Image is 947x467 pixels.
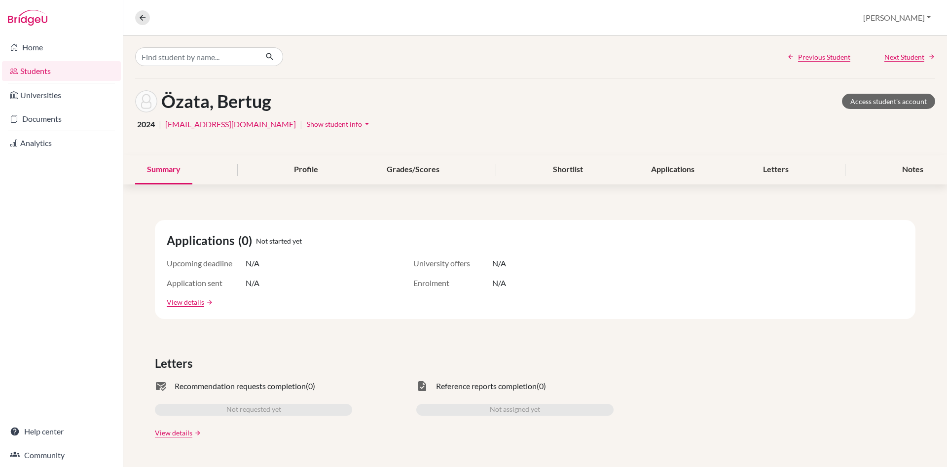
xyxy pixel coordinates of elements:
div: Grades/Scores [375,155,451,184]
span: 2024 [137,118,155,130]
a: View details [167,297,204,307]
span: Letters [155,355,196,372]
span: (0) [238,232,256,250]
span: University offers [413,257,492,269]
img: Bertug Özata's avatar [135,90,157,112]
i: arrow_drop_down [362,119,372,129]
img: Bridge-U [8,10,47,26]
a: Help center [2,422,121,441]
span: Applications [167,232,238,250]
div: Shortlist [541,155,595,184]
span: (0) [537,380,546,392]
span: Show student info [307,120,362,128]
span: (0) [306,380,315,392]
span: Previous Student [798,52,850,62]
span: N/A [492,277,506,289]
input: Find student by name... [135,47,257,66]
a: Analytics [2,133,121,153]
span: task [416,380,428,392]
div: Applications [639,155,706,184]
button: [PERSON_NAME] [859,8,935,27]
span: N/A [246,257,259,269]
span: N/A [246,277,259,289]
button: Show student infoarrow_drop_down [306,116,372,132]
a: Documents [2,109,121,129]
a: Students [2,61,121,81]
div: Profile [282,155,330,184]
a: Community [2,445,121,465]
a: [EMAIL_ADDRESS][DOMAIN_NAME] [165,118,296,130]
span: | [159,118,161,130]
a: View details [155,428,192,438]
div: Summary [135,155,192,184]
a: Universities [2,85,121,105]
span: mark_email_read [155,380,167,392]
span: Upcoming deadline [167,257,246,269]
span: Not started yet [256,236,302,246]
a: arrow_forward [204,299,213,306]
span: Enrolment [413,277,492,289]
span: N/A [492,257,506,269]
div: Notes [890,155,935,184]
a: arrow_forward [192,430,201,436]
a: Next Student [884,52,935,62]
a: Previous Student [787,52,850,62]
h1: Özata, Bertug [161,91,271,112]
a: Home [2,37,121,57]
span: | [300,118,302,130]
span: Not requested yet [226,404,281,416]
div: Letters [751,155,801,184]
span: Next Student [884,52,924,62]
span: Recommendation requests completion [175,380,306,392]
span: Application sent [167,277,246,289]
span: Reference reports completion [436,380,537,392]
span: Not assigned yet [490,404,540,416]
a: Access student's account [842,94,935,109]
